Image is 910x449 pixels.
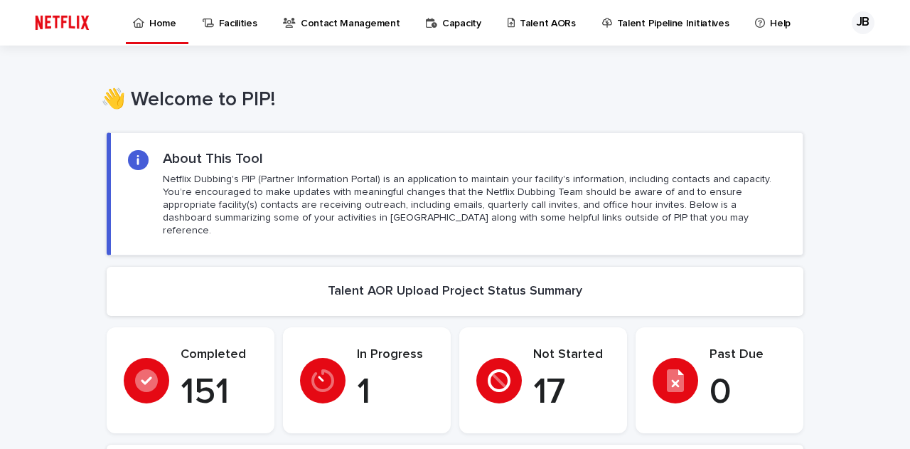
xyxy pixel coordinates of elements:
[328,284,582,300] h2: Talent AOR Upload Project Status Summary
[101,88,798,112] h1: 👋 Welcome to PIP!
[357,347,434,363] p: In Progress
[710,347,786,363] p: Past Due
[710,371,786,414] p: 0
[357,371,434,414] p: 1
[181,371,257,414] p: 151
[163,173,786,238] p: Netflix Dubbing's PIP (Partner Information Portal) is an application to maintain your facility's ...
[181,347,257,363] p: Completed
[533,371,610,414] p: 17
[852,11,874,34] div: JB
[533,347,610,363] p: Not Started
[163,150,263,167] h2: About This Tool
[28,9,96,37] img: ifQbXi3ZQGMSEF7WDB7W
